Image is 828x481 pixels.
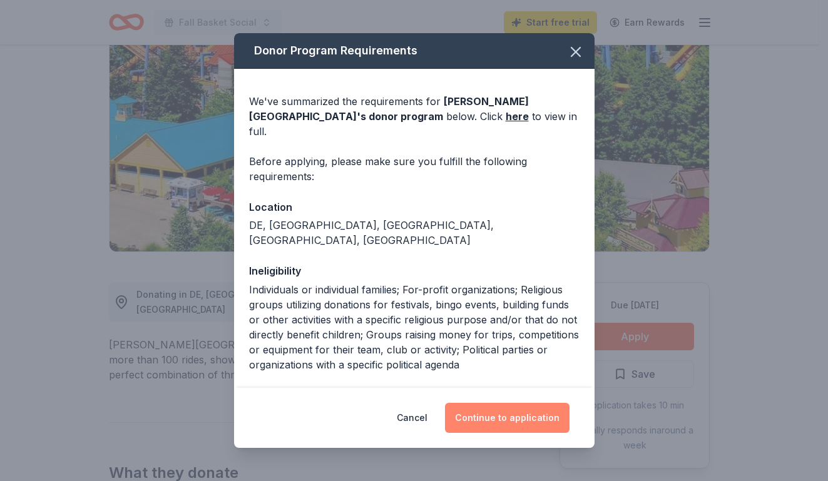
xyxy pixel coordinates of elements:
[506,109,529,124] a: here
[234,33,595,69] div: Donor Program Requirements
[249,387,580,403] div: Legal
[249,154,580,184] div: Before applying, please make sure you fulfill the following requirements:
[249,218,580,248] div: DE, [GEOGRAPHIC_DATA], [GEOGRAPHIC_DATA], [GEOGRAPHIC_DATA], [GEOGRAPHIC_DATA]
[249,282,580,372] div: Individuals or individual families; For-profit organizations; Religious groups utilizing donation...
[445,403,570,433] button: Continue to application
[397,403,427,433] button: Cancel
[249,94,580,139] div: We've summarized the requirements for below. Click to view in full.
[249,263,580,279] div: Ineligibility
[249,199,580,215] div: Location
